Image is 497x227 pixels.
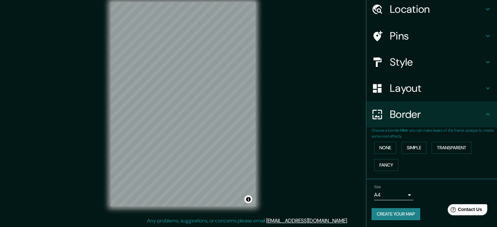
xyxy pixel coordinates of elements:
[372,208,420,220] button: Create your map
[432,142,472,154] button: Transparent
[348,217,349,225] div: .
[366,101,497,127] div: Border
[402,142,426,154] button: Simple
[266,217,347,224] a: [EMAIL_ADDRESS][DOMAIN_NAME]
[147,217,348,225] p: Any problems, suggestions, or concerns please email .
[390,29,484,42] h4: Pins
[374,184,381,190] label: Size
[390,82,484,95] h4: Layout
[366,23,497,49] div: Pins
[366,49,497,75] div: Style
[372,127,497,139] p: Choose a border. : you can make layers of the frame opaque to create some cool effects.
[374,190,413,200] div: A4
[111,2,256,206] canvas: Map
[244,195,252,203] button: Toggle attribution
[400,128,408,133] b: Hint
[374,142,396,154] button: None
[439,202,490,220] iframe: Help widget launcher
[374,159,398,171] button: Fancy
[366,75,497,101] div: Layout
[349,217,350,225] div: .
[390,3,484,16] h4: Location
[390,108,484,121] h4: Border
[390,56,484,69] h4: Style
